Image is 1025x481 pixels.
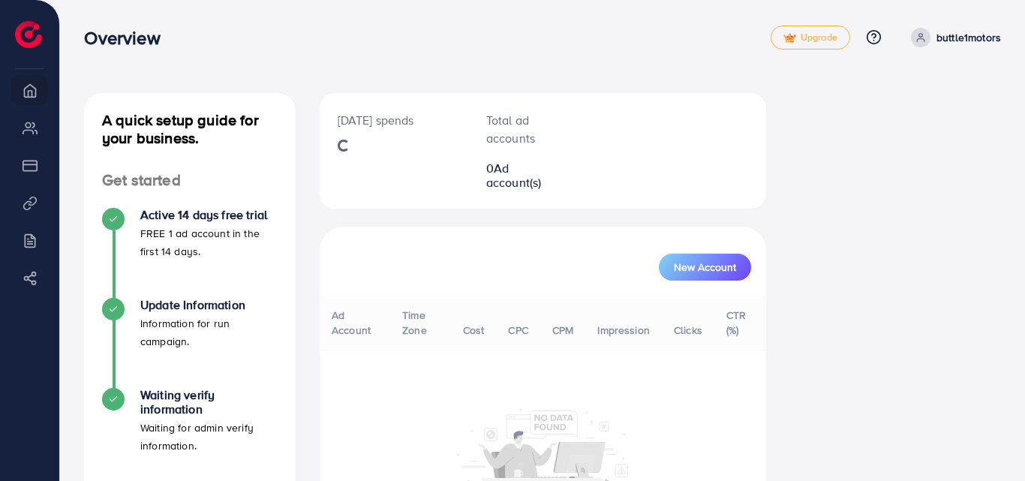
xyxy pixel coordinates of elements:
h2: 0 [486,161,562,190]
h4: Update Information [140,298,278,312]
li: Waiting verify information [84,388,296,478]
h3: Overview [84,27,172,49]
h4: Waiting verify information [140,388,278,416]
span: Upgrade [783,32,837,44]
li: Update Information [84,298,296,388]
span: Ad account(s) [486,160,542,191]
img: logo [15,21,42,48]
p: [DATE] spends [338,111,450,129]
p: FREE 1 ad account in the first 14 days. [140,224,278,260]
p: Total ad accounts [486,111,562,147]
p: Waiting for admin verify information. [140,419,278,455]
p: buttle1motors [936,29,1001,47]
a: buttle1motors [905,28,1001,47]
h4: A quick setup guide for your business. [84,111,296,147]
span: New Account [674,262,736,272]
li: Active 14 days free trial [84,208,296,298]
img: tick [783,33,796,44]
a: tickUpgrade [771,26,850,50]
h4: Active 14 days free trial [140,208,278,222]
p: Information for run campaign. [140,314,278,350]
button: New Account [659,254,751,281]
h4: Get started [84,171,296,190]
